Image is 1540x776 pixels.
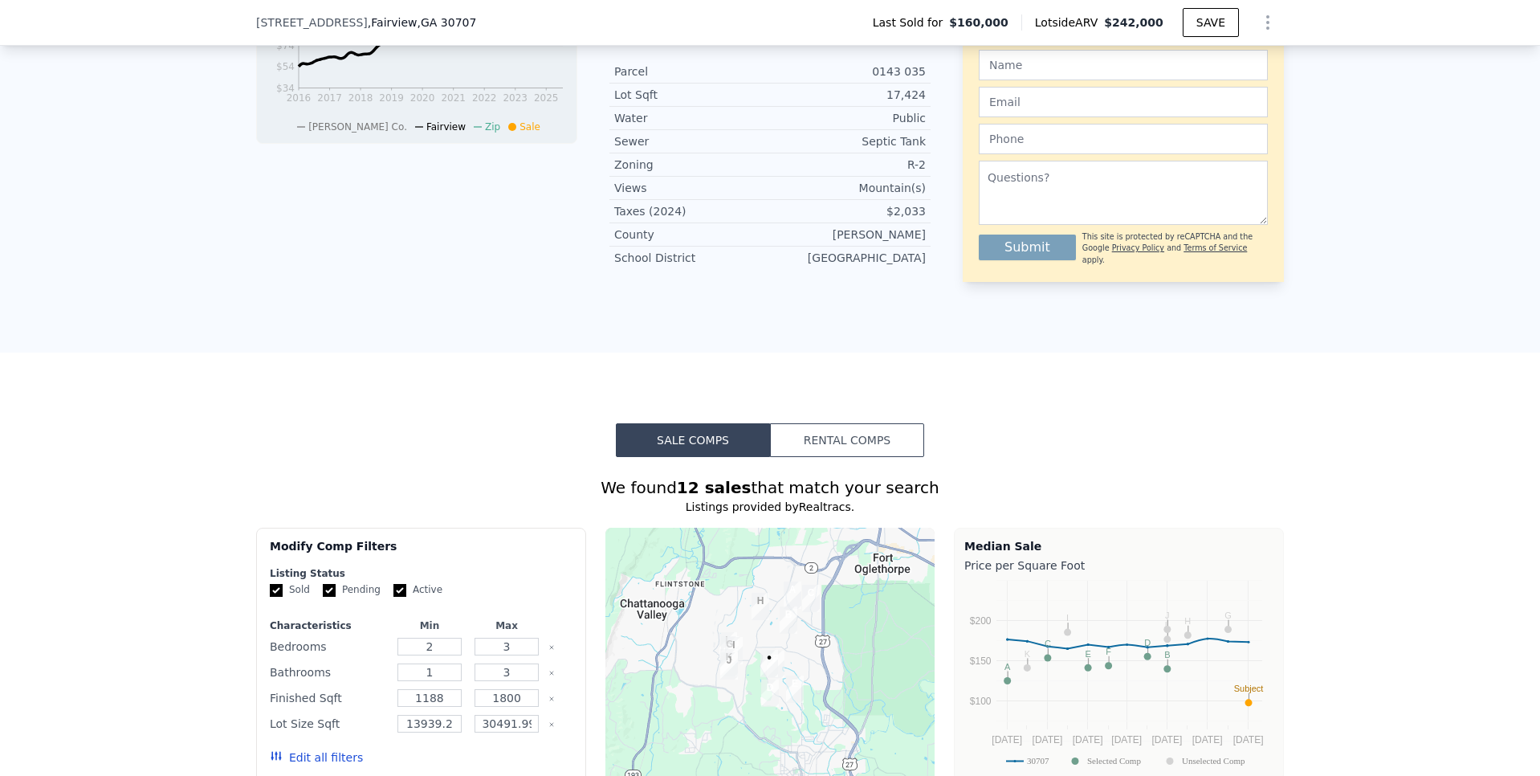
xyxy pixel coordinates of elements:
[548,644,555,651] button: Clear
[949,14,1008,31] span: $160,000
[1192,734,1223,745] text: [DATE]
[721,636,739,664] div: 921 E Circle Dr
[323,583,381,597] label: Pending
[780,607,797,634] div: 556 W Garden Farm Rd
[1252,6,1284,39] button: Show Options
[471,619,542,632] div: Max
[270,538,572,567] div: Modify Comp Filters
[1111,734,1142,745] text: [DATE]
[770,87,926,103] div: 17,424
[276,83,295,94] tspan: $34
[1183,8,1239,37] button: SAVE
[1233,734,1264,745] text: [DATE]
[256,499,1284,515] div: Listings provided by Realtracs .
[256,14,368,31] span: [STREET_ADDRESS]
[616,423,770,457] button: Sale Comps
[784,582,801,609] div: 17 Dee Vue Ln
[614,63,770,80] div: Parcel
[1234,684,1264,693] text: Subject
[256,476,1284,499] div: We found that match your search
[760,650,778,677] div: 906 Crest Dr
[614,203,770,219] div: Taxes (2024)
[725,637,743,664] div: 934 Greenhill Dr
[548,670,555,676] button: Clear
[970,615,992,627] text: $200
[1165,611,1170,620] text: J
[767,651,784,678] div: 917 Crest Dr
[614,133,770,149] div: Sewer
[472,92,497,104] tspan: 2022
[1106,647,1111,656] text: F
[270,687,388,709] div: Finished Sqft
[276,40,295,51] tspan: $74
[786,676,804,703] div: 122 Lavenia Cir
[426,121,466,133] span: Fairview
[548,696,555,702] button: Clear
[614,250,770,266] div: School District
[614,110,770,126] div: Water
[534,92,559,104] tspan: 2025
[1004,662,1011,672] text: A
[1035,14,1104,31] span: Lotside ARV
[1224,611,1232,620] text: G
[770,250,926,266] div: [GEOGRAPHIC_DATA]
[323,584,336,597] input: Pending
[614,227,770,243] div: County
[270,619,388,632] div: Characteristics
[720,649,738,676] div: 1011 E Circle Dr
[1184,243,1247,252] a: Terms of Service
[970,656,992,667] text: $150
[548,721,555,728] button: Clear
[410,92,435,104] tspan: 2020
[308,121,407,133] span: [PERSON_NAME] Co.
[770,157,926,173] div: R-2
[1112,243,1164,252] a: Privacy Policy
[393,584,406,597] input: Active
[992,734,1022,745] text: [DATE]
[270,635,388,658] div: Bedrooms
[418,16,477,29] span: , GA 30707
[348,92,373,104] tspan: 2018
[441,92,466,104] tspan: 2021
[802,585,820,612] div: 406 Jenkins Rd
[770,423,924,457] button: Rental Comps
[1082,231,1268,266] div: This site is protected by reCAPTCHA and the Google and apply.
[964,538,1273,554] div: Median Sale
[1165,620,1170,630] text: L
[276,61,295,72] tspan: $54
[1066,613,1069,623] text: I
[1104,16,1163,29] span: $242,000
[270,584,283,597] input: Sold
[1087,756,1141,766] text: Selected Comp
[270,749,363,766] button: Edit all filters
[270,661,388,684] div: Bathrooms
[677,478,752,497] strong: 12 sales
[393,583,442,597] label: Active
[270,713,388,735] div: Lot Size Sqft
[752,593,769,620] div: 22 Talley Ln
[1027,756,1049,766] text: 30707
[1164,650,1170,660] text: B
[368,14,477,31] span: , Fairview
[719,632,737,660] div: 734 Crestridge Dr
[1182,756,1245,766] text: Unselected Comp
[1073,734,1103,745] text: [DATE]
[1085,649,1090,659] text: E
[317,92,342,104] tspan: 2017
[720,652,738,680] div: 171 Hilltop Dr
[979,124,1268,154] input: Phone
[614,180,770,196] div: Views
[770,133,926,149] div: Septic Tank
[270,567,572,580] div: Listing Status
[1184,616,1191,626] text: H
[761,680,779,707] div: 56 Sycamore Ln
[979,50,1268,80] input: Name
[1045,639,1051,648] text: C
[614,157,770,173] div: Zoning
[287,92,312,104] tspan: 2016
[614,87,770,103] div: Lot Sqft
[770,110,926,126] div: Public
[485,121,500,133] span: Zip
[979,87,1268,117] input: Email
[873,14,950,31] span: Last Sold for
